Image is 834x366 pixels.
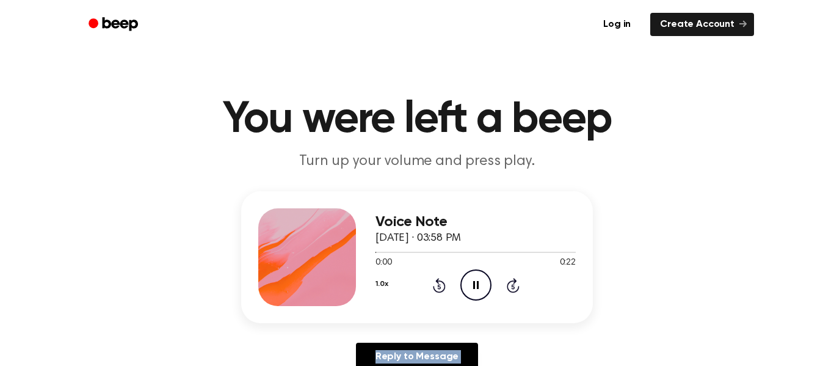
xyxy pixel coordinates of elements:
[650,13,754,36] a: Create Account
[591,10,643,38] a: Log in
[104,98,730,142] h1: You were left a beep
[560,257,576,269] span: 0:22
[375,233,461,244] span: [DATE] · 03:58 PM
[183,152,651,172] p: Turn up your volume and press play.
[375,274,388,295] button: 1.0x
[375,214,576,230] h3: Voice Note
[80,13,149,37] a: Beep
[375,257,391,269] span: 0:00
